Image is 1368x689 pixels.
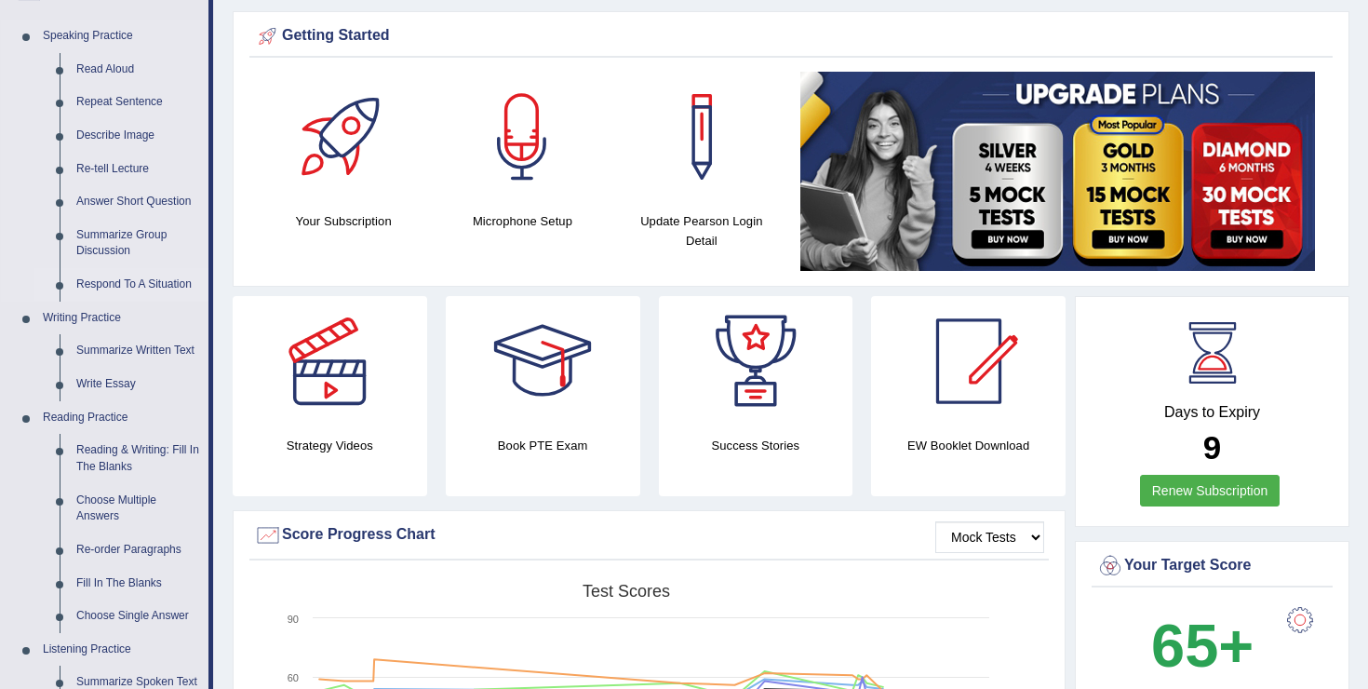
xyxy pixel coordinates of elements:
h4: Your Subscription [263,211,423,231]
h4: Microphone Setup [442,211,602,231]
a: Listening Practice [34,633,208,667]
h4: Update Pearson Login Detail [622,211,782,250]
h4: Days to Expiry [1096,404,1328,421]
a: Repeat Sentence [68,86,208,119]
a: Reading & Writing: Fill In The Blanks [68,434,208,483]
h4: Success Stories [659,436,853,455]
a: Renew Subscription [1140,475,1281,507]
div: Score Progress Chart [254,521,1044,549]
b: 9 [1203,429,1221,466]
img: small5.jpg [800,72,1315,271]
a: Re-tell Lecture [68,153,208,186]
a: Summarize Written Text [68,334,208,368]
text: 60 [288,672,299,683]
a: Answer Short Question [68,185,208,219]
a: Choose Multiple Answers [68,484,208,534]
a: Summarize Group Discussion [68,219,208,268]
text: 90 [288,614,299,625]
h4: Book PTE Exam [446,436,640,455]
a: Speaking Practice [34,20,208,53]
tspan: Test scores [583,582,670,601]
div: Getting Started [254,22,1328,50]
h4: Strategy Videos [233,436,427,455]
a: Read Aloud [68,53,208,87]
div: Your Target Score [1096,552,1328,580]
h4: EW Booklet Download [871,436,1066,455]
a: Write Essay [68,368,208,401]
a: Reading Practice [34,401,208,435]
a: Writing Practice [34,302,208,335]
a: Choose Single Answer [68,600,208,633]
a: Respond To A Situation [68,268,208,302]
a: Describe Image [68,119,208,153]
a: Re-order Paragraphs [68,534,208,567]
b: 65+ [1151,612,1254,680]
a: Fill In The Blanks [68,567,208,601]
